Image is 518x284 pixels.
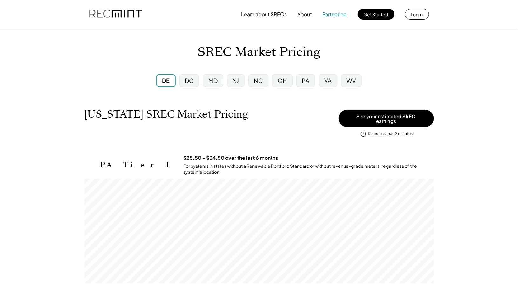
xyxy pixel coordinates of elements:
div: DE [162,77,170,85]
div: PA [302,77,309,85]
button: Learn about SRECs [241,8,287,21]
h2: PA Tier I [100,160,174,170]
h1: SREC Market Pricing [198,45,320,60]
div: WV [346,77,356,85]
div: OH [278,77,287,85]
h1: [US_STATE] SREC Market Pricing [84,108,248,120]
button: See your estimated SREC earnings [339,110,434,127]
img: recmint-logotype%403x.png [89,3,142,25]
div: NJ [232,77,239,85]
h3: $25.50 - $34.50 over the last 6 months [184,155,278,161]
button: Get Started [358,9,394,20]
div: MD [209,77,218,85]
button: Log in [405,9,429,20]
button: About [298,8,312,21]
div: NC [254,77,263,85]
button: Partnering [323,8,347,21]
div: DC [185,77,194,85]
div: takes less than 2 minutes! [368,131,414,137]
div: VA [324,77,332,85]
div: For systems in states without a Renewable Portfolio Standard or without revenue-grade meters, reg... [184,163,434,175]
